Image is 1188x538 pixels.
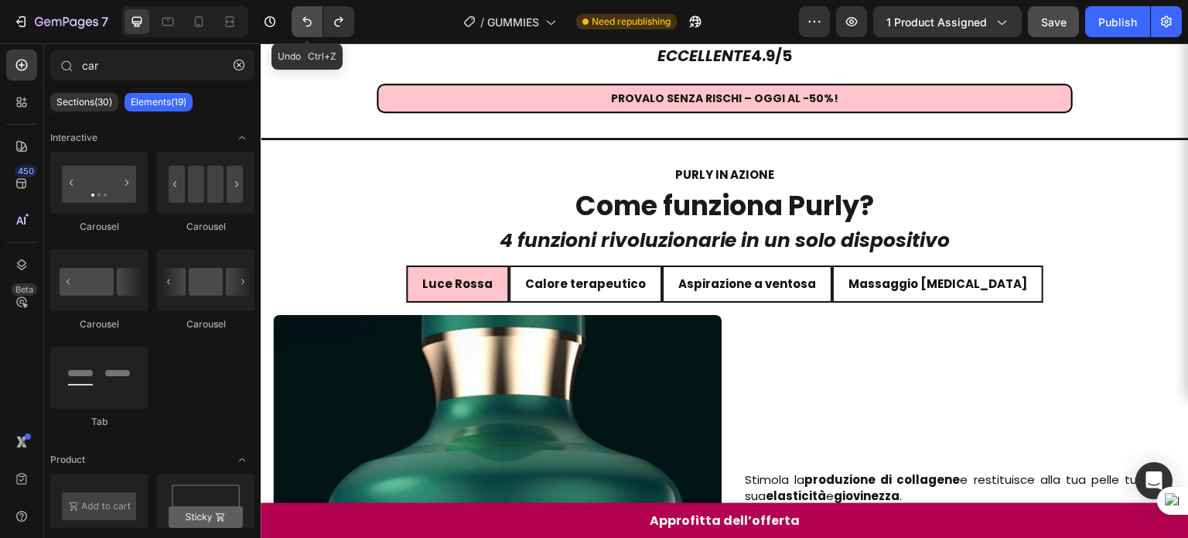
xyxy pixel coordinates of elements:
span: 1 product assigned [886,14,987,30]
strong: produzione di collagene [544,428,699,444]
button: Publish [1085,6,1150,37]
span: / [480,14,484,30]
span: Product [50,453,85,467]
button: 7 [6,6,115,37]
div: Open Intercom Messenger [1135,462,1173,499]
span: Toggle open [230,125,254,150]
span: Interactive [50,131,97,145]
button: Save [1028,6,1079,37]
a: PROVALO SENZA RISCHI – OGGI AL -50%! [116,40,812,70]
p: Approfitta dell’offerta [389,469,539,486]
p: Elements(19) [131,96,186,108]
span: Need republishing [592,15,671,29]
div: 450 [15,165,37,177]
span: GUMMIES [487,14,539,30]
span: Aspirazione a ventosa [418,232,555,248]
span: Save [1041,15,1067,29]
div: Carousel [157,220,254,234]
div: Carousel [50,220,148,234]
span: Massaggio [MEDICAL_DATA] [588,232,766,248]
iframe: Design area [261,43,1188,538]
p: 4.9/5 [2,2,927,23]
div: Carousel [157,317,254,331]
div: Carousel [50,317,148,331]
p: Sections(30) [56,96,112,108]
input: Search Sections & Elements [50,50,254,81]
p: PURLY IN AZIONE [2,123,927,139]
span: Toggle open [230,447,254,472]
span: Calore terapeutico [265,232,385,248]
strong: 4 funzioni rivoluzionarie in un solo dispositivo [239,183,690,211]
div: Tab [50,415,148,429]
div: Undo/Redo [292,6,354,37]
strong: giovinezza [573,444,639,461]
strong: Come funziona Purly? [315,143,614,181]
strong: elasticità [505,444,565,461]
span: Luce Rossa [162,232,232,248]
div: Beta [12,283,37,296]
i: ECCELLENTE [397,2,490,23]
p: 7 [101,12,108,31]
div: Publish [1098,14,1137,30]
span: PROVALO SENZA RISCHI – OGGI AL -50%! [350,47,578,63]
button: 1 product assigned [873,6,1022,37]
p: Stimola la e restituisce alla tua pelle tutta la sua e . [484,428,914,461]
